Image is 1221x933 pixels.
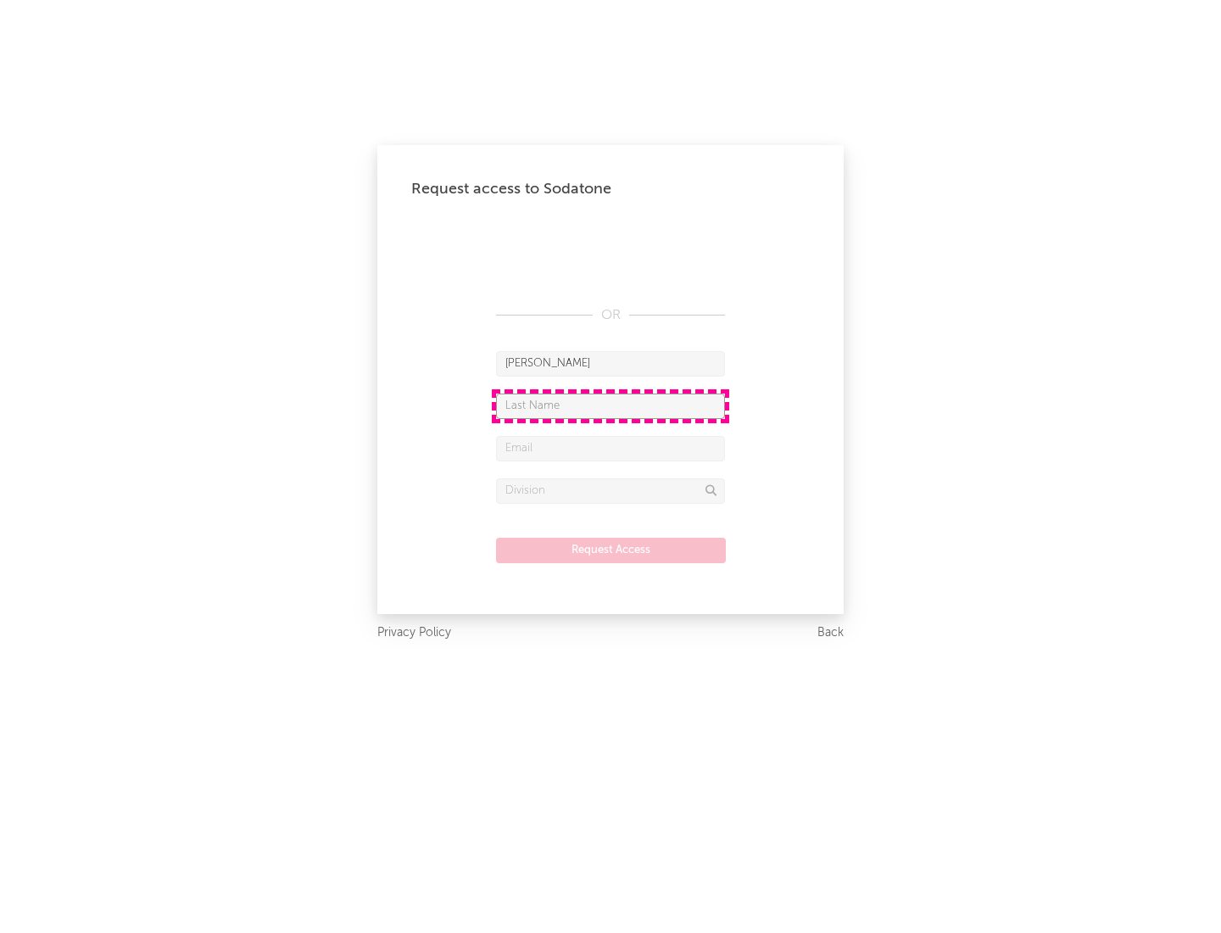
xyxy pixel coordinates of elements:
input: Division [496,478,725,504]
input: Last Name [496,394,725,419]
input: First Name [496,351,725,377]
div: Request access to Sodatone [411,179,810,199]
input: Email [496,436,725,461]
div: OR [496,305,725,326]
a: Privacy Policy [377,623,451,644]
a: Back [817,623,844,644]
button: Request Access [496,538,726,563]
